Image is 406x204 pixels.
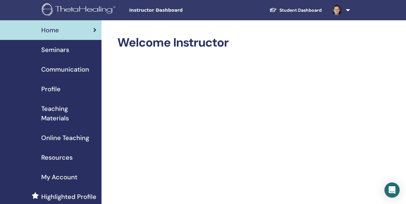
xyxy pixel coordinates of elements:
[41,192,96,201] span: Highlighted Profile
[129,7,224,14] span: Instructor Dashboard
[41,25,59,35] span: Home
[264,4,327,16] a: Student Dashboard
[41,45,69,54] span: Seminars
[332,5,342,15] img: default.jpg
[269,7,277,13] img: graduation-cap-white.svg
[117,35,349,50] h2: Welcome Instructor
[41,65,89,74] span: Communication
[41,104,96,123] span: Teaching Materials
[41,133,89,143] span: Online Teaching
[41,84,61,94] span: Profile
[42,3,118,17] img: logo.png
[384,182,400,198] div: Open Intercom Messenger
[41,172,77,182] span: My Account
[41,153,73,162] span: Resources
